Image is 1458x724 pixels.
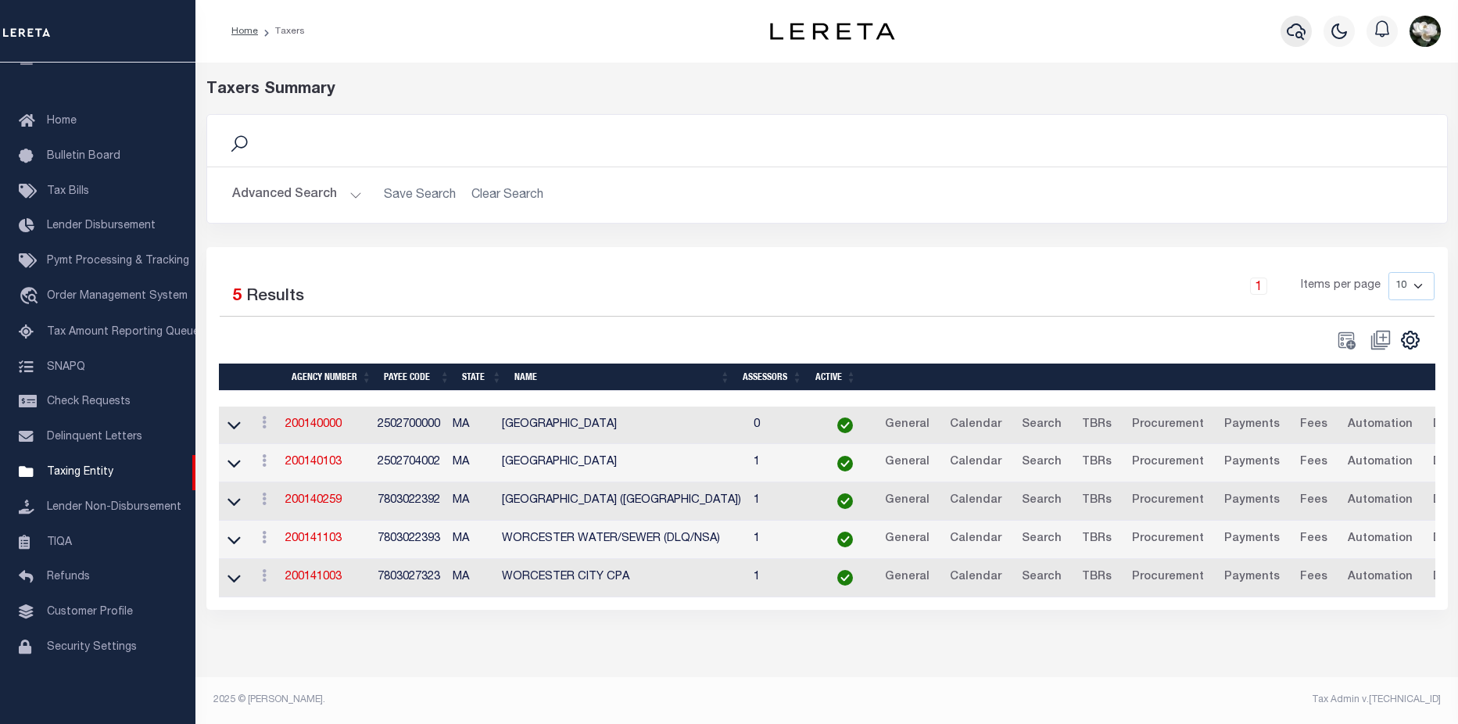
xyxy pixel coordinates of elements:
span: SNAPQ [47,361,85,372]
label: Results [246,285,304,310]
div: Taxers Summary [206,78,1132,102]
li: Taxers [258,24,305,38]
a: Fees [1293,489,1334,514]
th: Agency Number: activate to sort column ascending [285,364,378,391]
td: 1 [747,559,819,597]
a: Payments [1217,413,1287,438]
a: Fees [1293,450,1334,475]
a: TBRs [1075,489,1119,514]
td: [GEOGRAPHIC_DATA] [496,444,747,482]
a: Payments [1217,527,1287,552]
div: Tax Admin v.[TECHNICAL_ID] [839,693,1441,707]
td: MA [446,482,496,521]
a: Home [231,27,258,36]
a: Calendar [943,527,1008,552]
a: TBRs [1075,527,1119,552]
td: 2502700000 [371,407,446,445]
img: check-icon-green.svg [837,532,853,547]
a: Automation [1341,565,1420,590]
td: 7803022392 [371,482,446,521]
a: TBRs [1075,450,1119,475]
span: Taxing Entity [47,467,113,478]
i: travel_explore [19,287,44,307]
a: Fees [1293,527,1334,552]
td: MA [446,444,496,482]
td: [GEOGRAPHIC_DATA] ([GEOGRAPHIC_DATA]) [496,482,747,521]
img: check-icon-green.svg [837,456,853,471]
a: Calendar [943,413,1008,438]
a: Fees [1293,413,1334,438]
span: Bulletin Board [47,151,120,162]
span: TIQA [47,536,72,547]
a: 200140259 [285,495,342,506]
td: 1 [747,521,819,559]
td: 7803027323 [371,559,446,597]
td: MA [446,407,496,445]
a: 200140103 [285,457,342,468]
span: Check Requests [47,396,131,407]
a: General [878,565,937,590]
td: MA [446,521,496,559]
td: [GEOGRAPHIC_DATA] [496,407,747,445]
td: 0 [747,407,819,445]
span: Order Management System [47,291,188,302]
span: Tax Bills [47,186,89,197]
a: Automation [1341,527,1420,552]
a: Calendar [943,489,1008,514]
span: Delinquent Letters [47,432,142,443]
a: Search [1015,527,1069,552]
td: WORCESTER CITY CPA [496,559,747,597]
a: Search [1015,413,1069,438]
a: Payments [1217,565,1287,590]
span: Pymt Processing & Tracking [47,256,189,267]
a: 200141103 [285,533,342,544]
th: State: activate to sort column ascending [456,364,508,391]
a: Calendar [943,565,1008,590]
span: Tax Amount Reporting Queue [47,327,199,338]
img: check-icon-green.svg [837,418,853,433]
th: Active: activate to sort column ascending [808,364,862,391]
button: Advanced Search [232,180,362,210]
img: logo-dark.svg [770,23,895,40]
a: Search [1015,450,1069,475]
a: Automation [1341,489,1420,514]
td: 1 [747,444,819,482]
a: 200141003 [285,572,342,582]
span: Home [47,116,77,127]
span: Lender Non-Disbursement [47,502,181,513]
a: Procurement [1125,413,1211,438]
a: General [878,489,937,514]
span: Refunds [47,572,90,582]
a: Payments [1217,450,1287,475]
a: TBRs [1075,413,1119,438]
td: WORCESTER WATER/SEWER (DLQ/NSA) [496,521,747,559]
a: Automation [1341,450,1420,475]
span: 5 [232,289,242,305]
a: General [878,450,937,475]
a: Search [1015,489,1069,514]
th: Name: activate to sort column ascending [508,364,736,391]
a: TBRs [1075,565,1119,590]
td: 7803022393 [371,521,446,559]
th: Payee Code: activate to sort column ascending [378,364,456,391]
td: 1 [747,482,819,521]
span: Lender Disbursement [47,220,156,231]
a: 1 [1250,278,1267,295]
a: Calendar [943,450,1008,475]
a: General [878,527,937,552]
a: General [878,413,937,438]
a: Procurement [1125,489,1211,514]
span: Security Settings [47,642,137,653]
a: Procurement [1125,527,1211,552]
span: Customer Profile [47,607,133,618]
a: Fees [1293,565,1334,590]
a: Procurement [1125,565,1211,590]
div: 2025 © [PERSON_NAME]. [202,693,827,707]
a: 200140000 [285,419,342,430]
a: Search [1015,565,1069,590]
a: Payments [1217,489,1287,514]
img: check-icon-green.svg [837,493,853,509]
td: 2502704002 [371,444,446,482]
span: Items per page [1301,278,1381,295]
td: MA [446,559,496,597]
